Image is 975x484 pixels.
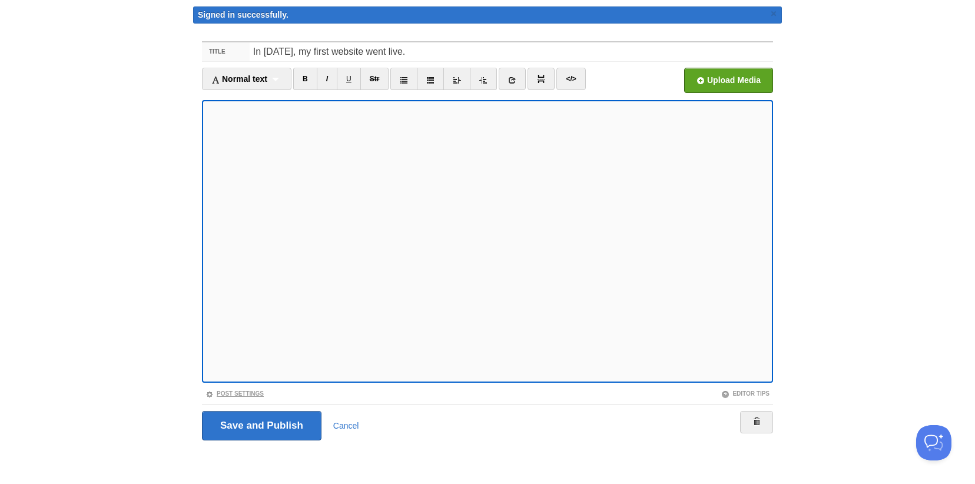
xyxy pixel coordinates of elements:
[556,68,585,90] a: </>
[317,68,337,90] a: I
[293,68,317,90] a: B
[370,75,380,83] del: Str
[360,68,389,90] a: Str
[721,390,770,397] a: Editor Tips
[202,411,321,440] input: Save and Publish
[211,74,267,84] span: Normal text
[198,10,288,19] span: Signed in successfully.
[205,390,264,397] a: Post Settings
[333,421,359,430] a: Cancel
[768,6,779,21] a: ×
[337,68,361,90] a: U
[916,425,951,460] iframe: Help Scout Beacon - Open
[537,75,545,83] img: pagebreak-icon.png
[202,42,250,61] label: Title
